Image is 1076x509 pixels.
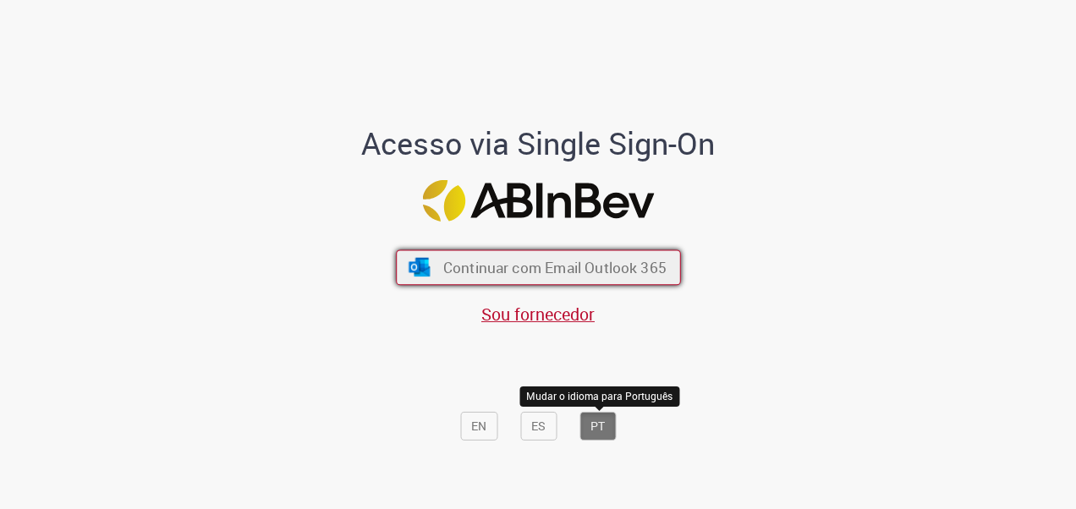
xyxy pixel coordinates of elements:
[442,257,666,276] span: Continuar com Email Outlook 365
[579,412,616,441] button: PT
[520,412,557,441] button: ES
[519,386,679,406] div: Mudar o idioma para Português
[460,412,497,441] button: EN
[481,303,595,326] a: Sou fornecedor
[304,127,773,161] h1: Acesso via Single Sign-On
[407,258,431,276] img: ícone Azure/Microsoft 360
[422,180,654,222] img: Logo ABInBev
[396,249,681,285] button: ícone Azure/Microsoft 360 Continuar com Email Outlook 365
